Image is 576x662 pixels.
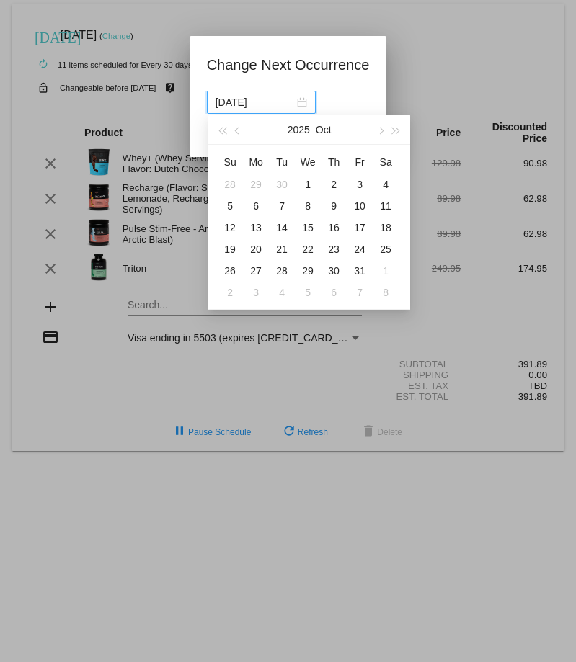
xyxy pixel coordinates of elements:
div: 13 [247,219,265,236]
td: 11/3/2025 [243,282,269,303]
button: 2025 [288,115,310,144]
td: 10/14/2025 [269,217,295,238]
div: 25 [377,241,394,258]
td: 10/2/2025 [321,174,347,195]
td: 10/26/2025 [217,260,243,282]
div: 23 [325,241,342,258]
td: 10/30/2025 [321,260,347,282]
td: 10/7/2025 [269,195,295,217]
th: Thu [321,151,347,174]
div: 27 [247,262,265,279]
td: 11/1/2025 [373,260,399,282]
div: 9 [325,197,342,215]
div: 31 [351,262,368,279]
td: 10/15/2025 [295,217,321,238]
div: 20 [247,241,265,258]
div: 5 [221,197,239,215]
div: 2 [221,284,239,301]
div: 22 [299,241,316,258]
div: 4 [273,284,291,301]
td: 10/6/2025 [243,195,269,217]
div: 30 [325,262,342,279]
td: 9/29/2025 [243,174,269,195]
div: 3 [351,176,368,193]
td: 10/22/2025 [295,238,321,260]
div: 6 [247,197,265,215]
div: 18 [377,219,394,236]
th: Sat [373,151,399,174]
td: 10/28/2025 [269,260,295,282]
td: 11/4/2025 [269,282,295,303]
td: 10/19/2025 [217,238,243,260]
th: Mon [243,151,269,174]
div: 28 [273,262,291,279]
td: 10/23/2025 [321,238,347,260]
div: 15 [299,219,316,236]
td: 10/11/2025 [373,195,399,217]
div: 26 [221,262,239,279]
div: 28 [221,176,239,193]
td: 10/5/2025 [217,195,243,217]
th: Fri [347,151,373,174]
td: 9/30/2025 [269,174,295,195]
button: Oct [316,115,332,144]
td: 10/12/2025 [217,217,243,238]
button: Previous month (PageUp) [231,115,247,144]
td: 10/1/2025 [295,174,321,195]
td: 10/18/2025 [373,217,399,238]
div: 6 [325,284,342,301]
td: 11/5/2025 [295,282,321,303]
div: 19 [221,241,239,258]
td: 10/16/2025 [321,217,347,238]
td: 10/24/2025 [347,238,373,260]
td: 10/17/2025 [347,217,373,238]
div: 8 [299,197,316,215]
div: 1 [299,176,316,193]
div: 2 [325,176,342,193]
button: Next month (PageDown) [372,115,388,144]
td: 10/13/2025 [243,217,269,238]
div: 7 [273,197,291,215]
div: 12 [221,219,239,236]
td: 10/25/2025 [373,238,399,260]
td: 10/20/2025 [243,238,269,260]
button: Next year (Control + right) [389,115,404,144]
div: 16 [325,219,342,236]
div: 8 [377,284,394,301]
td: 10/3/2025 [347,174,373,195]
div: 24 [351,241,368,258]
button: Update [207,122,270,148]
td: 11/8/2025 [373,282,399,303]
td: 11/6/2025 [321,282,347,303]
td: 10/8/2025 [295,195,321,217]
td: 11/7/2025 [347,282,373,303]
td: 10/21/2025 [269,238,295,260]
th: Tue [269,151,295,174]
div: 4 [377,176,394,193]
th: Sun [217,151,243,174]
td: 10/4/2025 [373,174,399,195]
div: 14 [273,219,291,236]
td: 10/31/2025 [347,260,373,282]
div: 7 [351,284,368,301]
div: 29 [247,176,265,193]
div: 30 [273,176,291,193]
div: 1 [377,262,394,279]
td: 9/28/2025 [217,174,243,195]
th: Wed [295,151,321,174]
td: 10/27/2025 [243,260,269,282]
td: 11/2/2025 [217,282,243,303]
div: 29 [299,262,316,279]
div: 17 [351,219,368,236]
div: 3 [247,284,265,301]
td: 10/10/2025 [347,195,373,217]
div: 10 [351,197,368,215]
div: 11 [377,197,394,215]
input: Select date [216,94,294,110]
div: 21 [273,241,291,258]
h1: Change Next Occurrence [207,53,370,76]
div: 5 [299,284,316,301]
td: 10/9/2025 [321,195,347,217]
td: 10/29/2025 [295,260,321,282]
button: Last year (Control + left) [214,115,230,144]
